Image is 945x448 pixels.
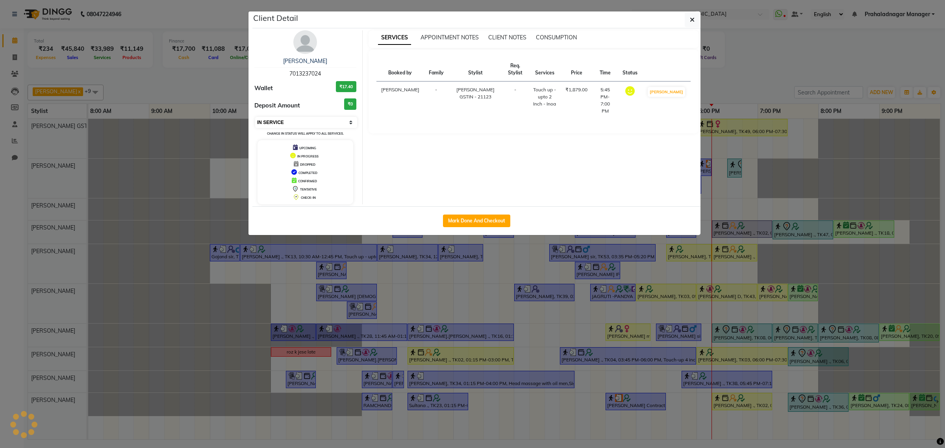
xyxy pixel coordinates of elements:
span: CONFIRMED [298,179,317,183]
button: Mark Done And Checkout [443,215,510,227]
h5: Client Detail [253,12,298,24]
span: Wallet [254,84,273,93]
th: Time [592,57,618,81]
td: [PERSON_NAME] [376,81,424,120]
th: Services [528,57,561,81]
th: Status [618,57,642,81]
span: IN PROGRESS [297,154,319,158]
span: [PERSON_NAME] GSTIN - 21123 [456,87,495,100]
span: TENTATIVE [300,187,317,191]
th: Price [561,57,592,81]
div: Touch up - upto 2 Inch - Inoa [533,86,556,107]
td: - [502,81,528,120]
span: COMPLETED [298,171,317,175]
td: 5:45 PM-7:00 PM [592,81,618,120]
small: Change in status will apply to all services. [267,131,344,135]
button: [PERSON_NAME] [648,87,685,97]
span: Deposit Amount [254,101,300,110]
span: 7013237024 [289,70,321,77]
span: CONSUMPTION [536,34,577,41]
div: ₹1,879.00 [565,86,587,93]
td: - [424,81,448,120]
a: [PERSON_NAME] [283,57,327,65]
span: SERVICES [378,31,411,45]
th: Booked by [376,57,424,81]
span: APPOINTMENT NOTES [421,34,479,41]
th: Req. Stylist [502,57,528,81]
span: CHECK-IN [301,196,316,200]
span: CLIENT NOTES [488,34,526,41]
h3: ₹17.40 [336,81,356,93]
span: DROPPED [300,163,315,167]
th: Stylist [448,57,502,81]
h3: ₹0 [344,98,356,110]
span: UPCOMING [299,146,316,150]
img: avatar [293,30,317,54]
th: Family [424,57,448,81]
